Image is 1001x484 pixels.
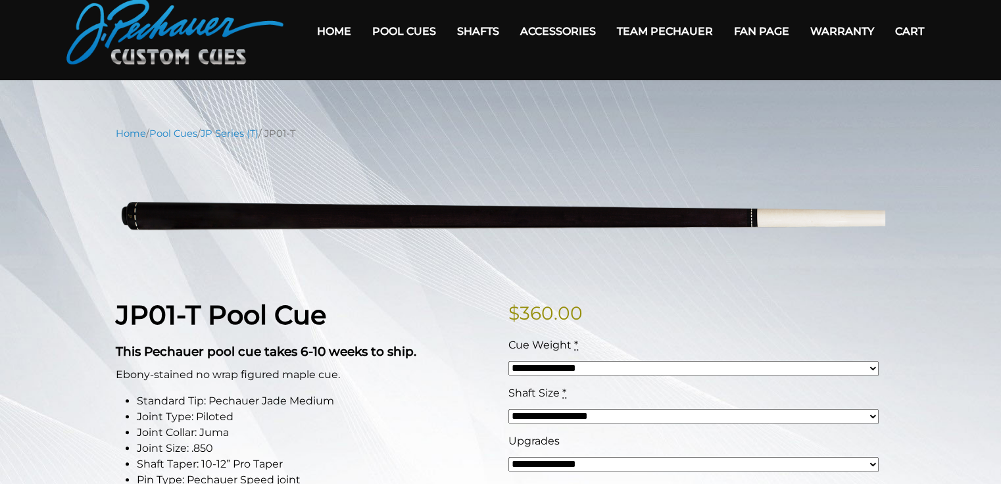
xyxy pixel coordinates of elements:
span: Upgrades [508,435,560,447]
abbr: required [574,339,578,351]
a: JP Series (T) [201,128,258,139]
strong: This Pechauer pool cue takes 6-10 weeks to ship. [116,344,416,359]
li: Joint Type: Piloted [137,409,493,425]
li: Shaft Taper: 10-12” Pro Taper [137,456,493,472]
li: Joint Collar: Juma [137,425,493,441]
p: Ebony-stained no wrap figured maple cue. [116,367,493,383]
a: Accessories [510,14,606,48]
a: Pool Cues [362,14,447,48]
strong: JP01-T Pool Cue [116,299,326,331]
span: Shaft Size [508,387,560,399]
span: $ [508,302,520,324]
a: Pool Cues [149,128,197,139]
a: Cart [885,14,935,48]
li: Joint Size: .850 [137,441,493,456]
bdi: 360.00 [508,302,583,324]
a: Home [306,14,362,48]
nav: Breadcrumb [116,126,885,141]
a: Warranty [800,14,885,48]
a: Team Pechauer [606,14,723,48]
a: Fan Page [723,14,800,48]
a: Shafts [447,14,510,48]
img: jp01-T-1.png [116,151,885,279]
span: Cue Weight [508,339,572,351]
abbr: required [562,387,566,399]
a: Home [116,128,146,139]
li: Standard Tip: Pechauer Jade Medium [137,393,493,409]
